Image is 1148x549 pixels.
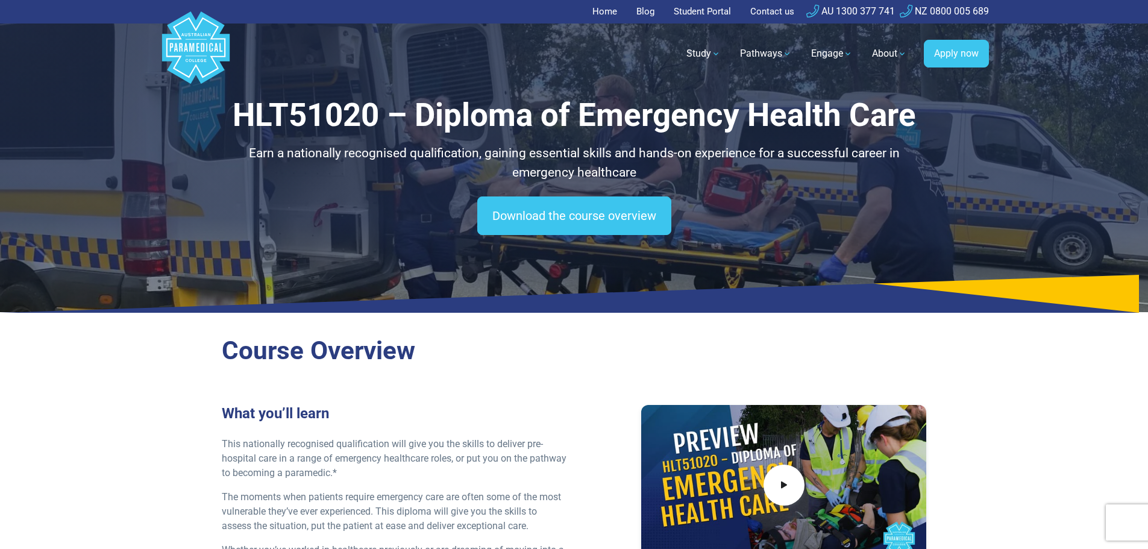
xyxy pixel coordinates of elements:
a: Pathways [733,37,799,71]
p: Earn a nationally recognised qualification, gaining essential skills and hands-on experience for ... [222,144,927,182]
h2: Course Overview [222,336,927,366]
a: Download the course overview [477,196,671,235]
a: Study [679,37,728,71]
a: Australian Paramedical College [160,24,232,84]
a: Engage [804,37,860,71]
h1: HLT51020 – Diploma of Emergency Health Care [222,96,927,134]
a: About [865,37,914,71]
a: Apply now [924,40,989,67]
p: This nationally recognised qualification will give you the skills to deliver pre-hospital care in... [222,437,567,480]
a: NZ 0800 005 689 [900,5,989,17]
p: The moments when patients require emergency care are often some of the most vulnerable they’ve ev... [222,490,567,533]
h3: What you’ll learn [222,405,567,422]
a: AU 1300 377 741 [806,5,895,17]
